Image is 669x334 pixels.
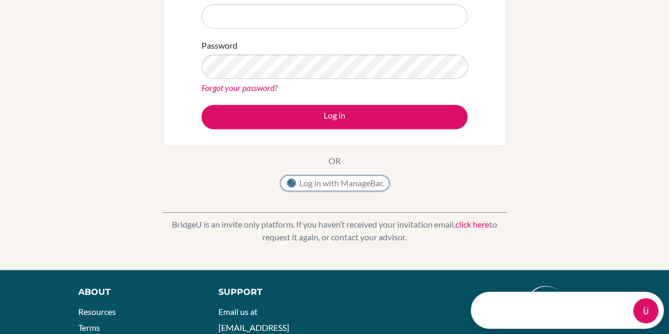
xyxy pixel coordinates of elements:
a: Forgot your password? [201,83,278,93]
a: click here [455,219,489,229]
button: Log in [201,105,468,129]
button: Log in with ManageBac [280,175,389,191]
label: Password [201,39,237,52]
p: OR [328,155,341,167]
a: Resources [78,306,116,317]
img: logo_white@2x-f4f0deed5e89b7ecb1c2cc34c3e3d731f90f0f143d5ea2071677605dd97b5244.png [519,286,562,303]
p: BridgeU is an invite only platform. If you haven’t received your invitation email, to request it ... [163,218,507,243]
div: Support [218,286,324,299]
div: About [78,286,195,299]
iframe: Intercom live chat discovery launcher [471,292,664,329]
iframe: Intercom live chat [633,298,658,323]
a: Terms [78,322,100,332]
